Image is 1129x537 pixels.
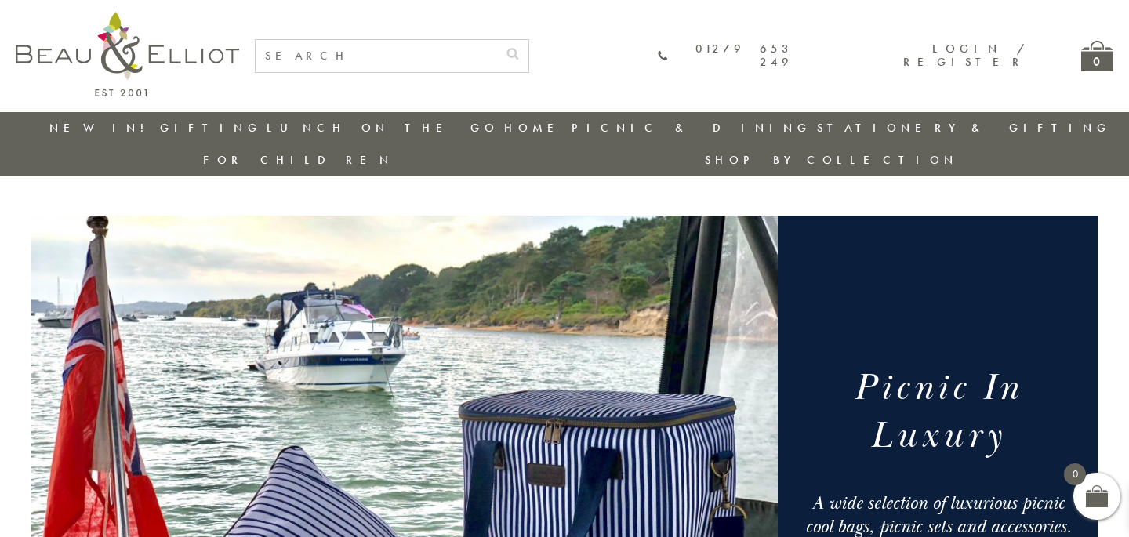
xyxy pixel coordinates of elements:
[16,12,239,96] img: logo
[160,120,262,136] a: Gifting
[572,120,811,136] a: Picnic & Dining
[49,120,154,136] a: New in!
[203,152,394,168] a: For Children
[903,41,1026,70] a: Login / Register
[1064,463,1086,485] span: 0
[504,120,567,136] a: Home
[705,152,958,168] a: Shop by collection
[658,42,793,70] a: 01279 653 249
[797,365,1078,460] h1: Picnic In Luxury
[1081,41,1113,71] a: 0
[267,120,499,136] a: Lunch On The Go
[817,120,1111,136] a: Stationery & Gifting
[256,40,497,72] input: SEARCH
